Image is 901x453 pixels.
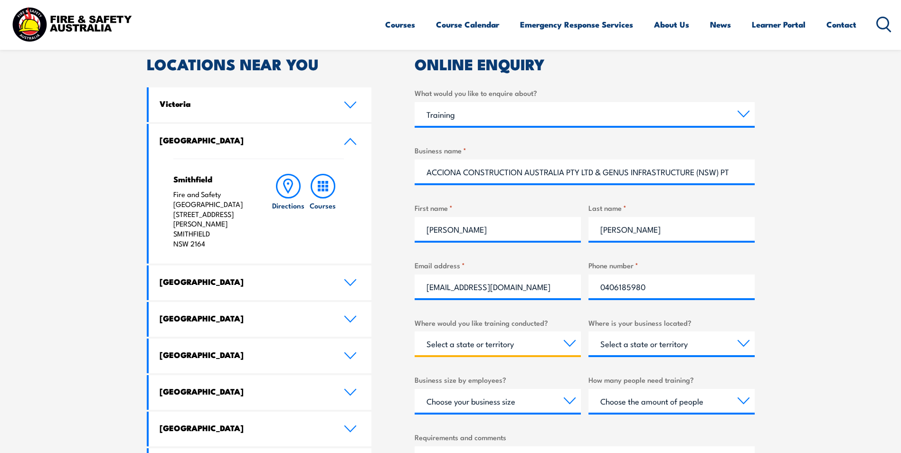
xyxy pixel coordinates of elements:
h4: [GEOGRAPHIC_DATA] [160,423,330,433]
a: Learner Portal [752,12,806,37]
h4: [GEOGRAPHIC_DATA] [160,349,330,360]
p: Fire and Safety [GEOGRAPHIC_DATA] [STREET_ADDRESS][PERSON_NAME] SMITHFIELD NSW 2164 [173,189,253,249]
a: [GEOGRAPHIC_DATA] [149,412,372,446]
a: [GEOGRAPHIC_DATA] [149,375,372,410]
label: Where would you like training conducted? [415,317,581,328]
label: Where is your business located? [588,317,755,328]
label: Requirements and comments [415,432,755,443]
h6: Courses [310,200,336,210]
a: [GEOGRAPHIC_DATA] [149,124,372,159]
label: Business name [415,145,755,156]
label: Last name [588,202,755,213]
a: Course Calendar [436,12,499,37]
a: [GEOGRAPHIC_DATA] [149,302,372,337]
a: Emergency Response Services [520,12,633,37]
h4: Smithfield [173,174,253,184]
a: [GEOGRAPHIC_DATA] [149,265,372,300]
h4: Victoria [160,98,330,109]
h2: ONLINE ENQUIRY [415,57,755,70]
h4: [GEOGRAPHIC_DATA] [160,386,330,396]
label: Email address [415,260,581,271]
label: First name [415,202,581,213]
label: What would you like to enquire about? [415,87,755,98]
h6: Directions [272,200,304,210]
a: Victoria [149,87,372,122]
label: Business size by employees? [415,374,581,385]
a: News [710,12,731,37]
h4: [GEOGRAPHIC_DATA] [160,276,330,287]
a: Courses [385,12,415,37]
a: [GEOGRAPHIC_DATA] [149,339,372,373]
a: Courses [306,174,340,249]
h4: [GEOGRAPHIC_DATA] [160,135,330,145]
h4: [GEOGRAPHIC_DATA] [160,313,330,323]
h2: LOCATIONS NEAR YOU [147,57,372,70]
label: How many people need training? [588,374,755,385]
a: Directions [271,174,305,249]
a: Contact [826,12,856,37]
label: Phone number [588,260,755,271]
a: About Us [654,12,689,37]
